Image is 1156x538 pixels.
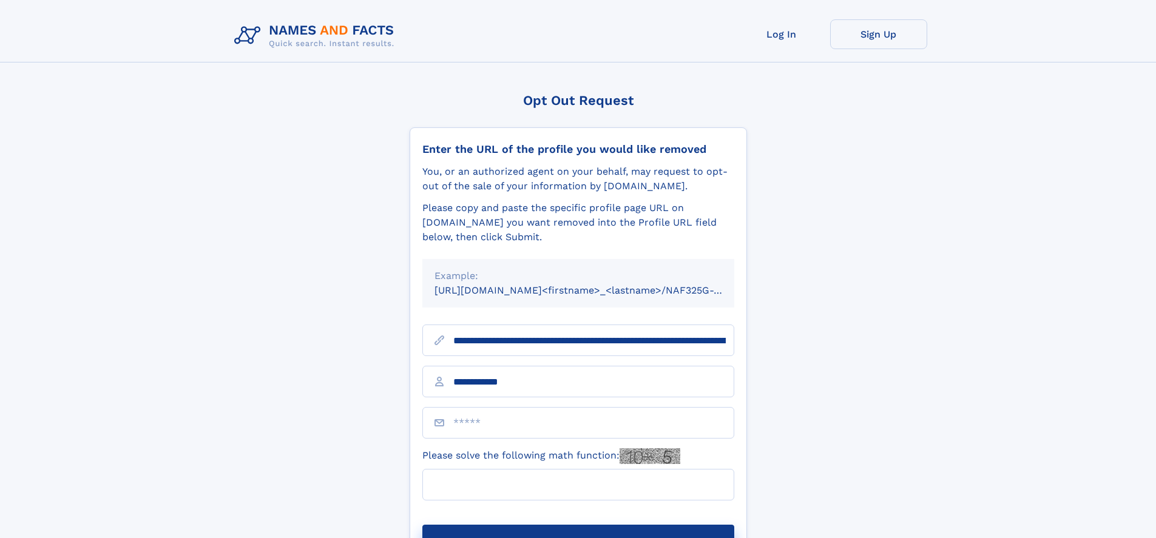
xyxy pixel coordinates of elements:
a: Log In [733,19,830,49]
small: [URL][DOMAIN_NAME]<firstname>_<lastname>/NAF325G-xxxxxxxx [434,284,757,296]
label: Please solve the following math function: [422,448,680,464]
div: Enter the URL of the profile you would like removed [422,143,734,156]
div: Opt Out Request [410,93,747,108]
div: You, or an authorized agent on your behalf, may request to opt-out of the sale of your informatio... [422,164,734,193]
img: Logo Names and Facts [229,19,404,52]
div: Example: [434,269,722,283]
div: Please copy and paste the specific profile page URL on [DOMAIN_NAME] you want removed into the Pr... [422,201,734,244]
a: Sign Up [830,19,927,49]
